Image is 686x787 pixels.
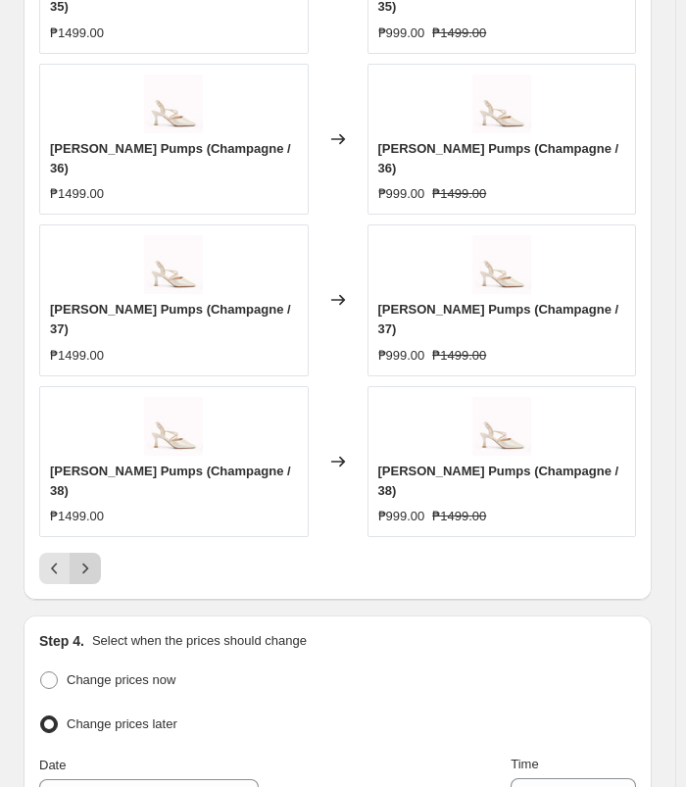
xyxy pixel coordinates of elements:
[67,672,175,687] span: Change prices now
[50,346,104,366] div: ₱1499.00
[70,553,101,584] button: Next
[472,235,531,294] img: Mariko_Champagne_1_80x.jpg
[378,24,425,43] div: ₱999.00
[39,758,66,772] span: Date
[50,464,291,498] span: [PERSON_NAME] Pumps (Champagne / 38)
[472,74,531,133] img: Mariko_Champagne_1_80x.jpg
[378,302,619,336] span: [PERSON_NAME] Pumps (Champagne / 37)
[511,757,538,771] span: Time
[67,716,177,731] span: Change prices later
[432,184,486,204] strike: ₱1499.00
[39,553,101,584] nav: Pagination
[378,184,425,204] div: ₱999.00
[50,302,291,336] span: [PERSON_NAME] Pumps (Champagne / 37)
[50,24,104,43] div: ₱1499.00
[50,507,104,526] div: ₱1499.00
[92,631,307,651] p: Select when the prices should change
[50,141,291,175] span: [PERSON_NAME] Pumps (Champagne / 36)
[472,397,531,456] img: Mariko_Champagne_1_80x.jpg
[144,235,203,294] img: Mariko_Champagne_1_80x.jpg
[144,397,203,456] img: Mariko_Champagne_1_80x.jpg
[432,24,486,43] strike: ₱1499.00
[432,507,486,526] strike: ₱1499.00
[432,346,486,366] strike: ₱1499.00
[39,553,71,584] button: Previous
[50,184,104,204] div: ₱1499.00
[39,631,84,651] h2: Step 4.
[378,346,425,366] div: ₱999.00
[378,464,619,498] span: [PERSON_NAME] Pumps (Champagne / 38)
[378,141,619,175] span: [PERSON_NAME] Pumps (Champagne / 36)
[378,507,425,526] div: ₱999.00
[144,74,203,133] img: Mariko_Champagne_1_80x.jpg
